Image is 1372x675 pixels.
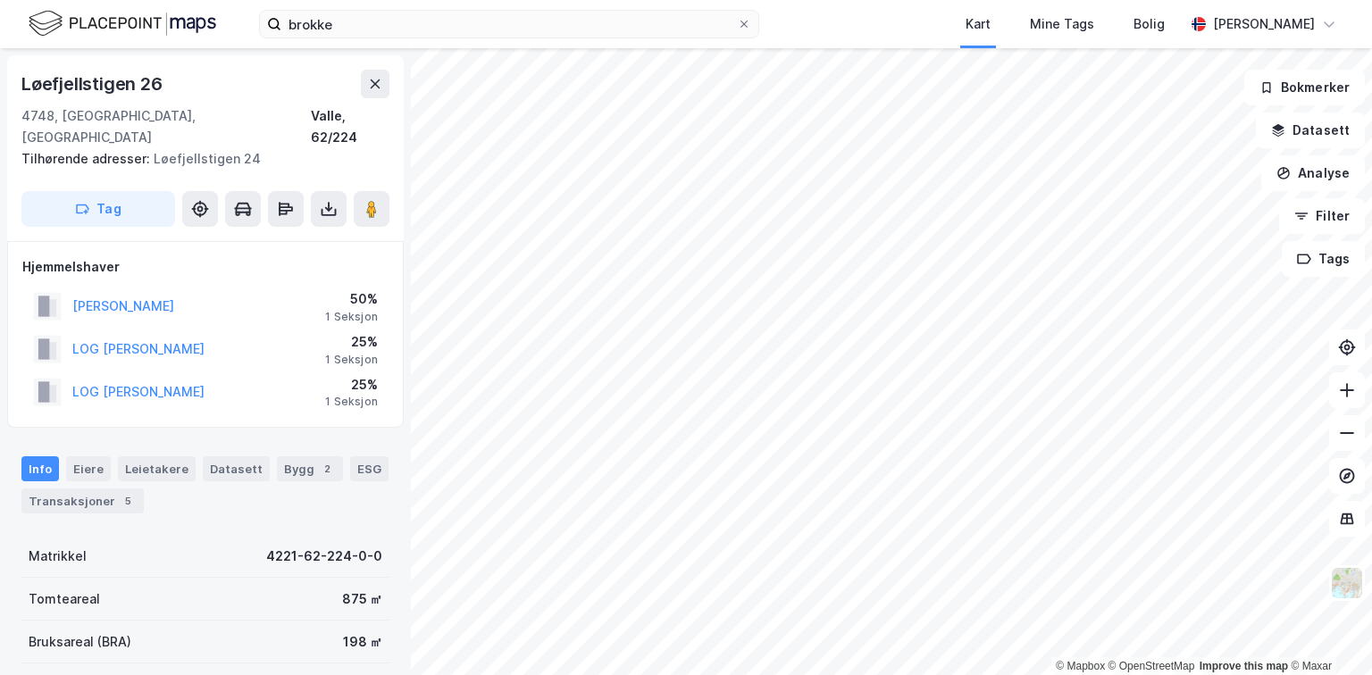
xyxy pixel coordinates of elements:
button: Tags [1282,241,1365,277]
div: Valle, 62/224 [311,105,389,148]
a: OpenStreetMap [1108,660,1195,672]
div: 2 [318,460,336,478]
div: Mine Tags [1030,13,1094,35]
div: Tomteareal [29,588,100,610]
div: Bolig [1134,13,1165,35]
div: 1 Seksjon [325,395,378,409]
div: 198 ㎡ [343,631,382,653]
div: 875 ㎡ [342,588,382,610]
div: Kontrollprogram for chat [1283,589,1372,675]
div: Bygg [277,456,343,481]
div: 5 [119,492,137,510]
div: Løefjellstigen 24 [21,148,375,170]
div: ESG [350,456,389,481]
img: Z [1330,566,1364,600]
div: Datasett [203,456,270,481]
button: Datasett [1256,112,1365,148]
button: Analyse [1261,155,1365,191]
div: 4748, [GEOGRAPHIC_DATA], [GEOGRAPHIC_DATA] [21,105,311,148]
div: Bruksareal (BRA) [29,631,131,653]
div: Kart [966,13,991,35]
span: Tilhørende adresser: [21,151,154,166]
button: Bokmerker [1244,70,1365,105]
button: Filter [1279,198,1365,234]
div: Transaksjoner [21,488,144,513]
div: Løefjellstigen 26 [21,70,166,98]
div: 1 Seksjon [325,353,378,367]
div: Matrikkel [29,546,87,567]
div: Info [21,456,59,481]
iframe: Chat Widget [1283,589,1372,675]
div: Eiere [66,456,111,481]
img: logo.f888ab2527a4732fd821a326f86c7f29.svg [29,8,216,39]
div: 25% [325,331,378,353]
div: 50% [325,288,378,310]
div: 4221-62-224-0-0 [266,546,382,567]
div: 1 Seksjon [325,310,378,324]
div: [PERSON_NAME] [1213,13,1315,35]
input: Søk på adresse, matrikkel, gårdeiere, leietakere eller personer [281,11,737,37]
button: Tag [21,191,175,227]
div: Leietakere [118,456,196,481]
div: 25% [325,374,378,396]
a: Mapbox [1056,660,1105,672]
a: Improve this map [1200,660,1288,672]
div: Hjemmelshaver [22,256,389,278]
